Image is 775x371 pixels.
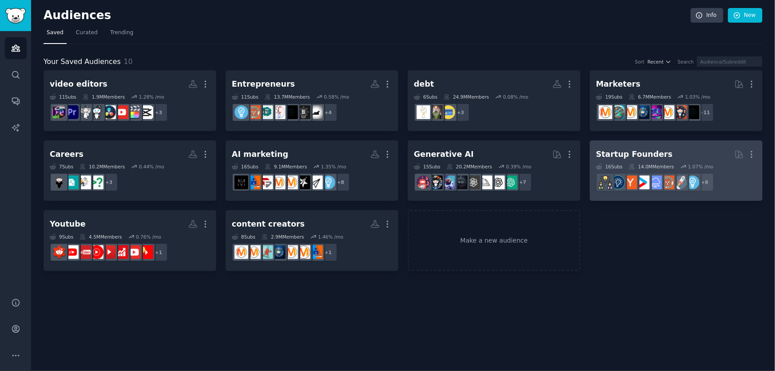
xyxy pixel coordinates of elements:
img: socialmedia [673,105,687,119]
img: antiwork [309,105,323,119]
div: 0.58 % /mo [324,94,349,100]
img: gopro [90,105,103,119]
a: Generative AI15Subs20.2MMembers0.39% /mo+7ChatGPTOpenAImidjourneyGPT3weirddalleStableDiffusionaiA... [408,140,580,201]
div: Careers [50,149,83,160]
img: SEO [648,105,662,119]
img: youtubers [65,245,79,259]
div: + 8 [696,173,714,191]
div: Generative AI [414,149,474,160]
img: SaaSMarketing [297,176,310,189]
div: 15 Sub s [414,164,441,170]
div: 19 Sub s [596,94,623,100]
div: 16 Sub s [232,164,258,170]
img: ycombinator [624,176,637,189]
div: Sort [635,59,645,65]
img: DigitalMarketingHack [309,245,323,259]
div: video editors [50,79,107,90]
div: debt [414,79,434,90]
img: Business_Ideas [297,105,310,119]
a: Make a new audience [408,210,580,271]
a: Careers7Subs10.2MMembers0.44% /mo+3cscareerquestionsRemoteJobsjobscareerguidance [44,140,216,201]
div: Entrepreneurs [232,79,295,90]
img: YoutubeSelfPromotion [115,245,128,259]
div: 0.39 % /mo [506,164,531,170]
img: SaaS [648,176,662,189]
img: startup [636,176,650,189]
img: EntrepreneurRideAlong [247,105,261,119]
img: OpenAI [491,176,505,189]
img: CreditCards [441,105,455,119]
div: 0.44 % /mo [139,164,164,170]
div: 1.03 % /mo [685,94,711,100]
img: Affiliatemarketing [611,105,625,119]
img: davinciresolve [102,105,116,119]
div: content creators [232,219,305,230]
div: Search [678,59,694,65]
div: 6 Sub s [414,94,437,100]
img: Entrepreneur [686,176,699,189]
div: 1.9M Members [83,94,125,100]
a: video editors11Subs1.9MMembers1.28% /mo+3CapCutfinalcutproGetMoreViewsYTdavinciresolvegoprovideog... [44,70,216,131]
img: small_business_ideas [259,105,273,119]
img: marketing [247,245,261,259]
img: Entrepreneurship [611,176,625,189]
img: PartneredYoutube [52,245,66,259]
img: DigitalMarketingHack [247,176,261,189]
img: CreatorsAdvice [259,245,273,259]
img: RemoteJobs [77,176,91,189]
img: premiere [65,105,79,119]
img: DigitalMarketing [624,105,637,119]
img: Entrepreneur [234,105,248,119]
a: Entrepreneurs11Subs13.7MMembers0.58% /mo+4antiworkBusiness_IdeasAiForSmallBusinessSmallBusinessCa... [226,70,398,131]
div: 2.9M Members [262,234,304,240]
div: 1.28 % /mo [139,94,164,100]
img: GummySearch logo [5,8,26,24]
img: videography [77,105,91,119]
div: 14.0M Members [629,164,674,170]
img: MarketersSuccessClub [234,176,248,189]
img: jobs [65,176,79,189]
a: Curated [73,26,101,44]
img: ChatGPT [504,176,517,189]
a: content creators8Subs2.9MMembers1.46% /mo+1DigitalMarketingHackcontent_marketingDigitalMarketingd... [226,210,398,271]
div: 9.1M Members [265,164,307,170]
div: 6.7M Members [629,94,671,100]
input: Audience/Subreddit [697,56,763,67]
div: + 3 [149,103,168,122]
img: NewTubers [77,245,91,259]
img: NewYouTubeChannels [139,245,153,259]
img: advertising [284,176,298,189]
img: finalcutpro [127,105,141,119]
img: GPT3 [466,176,480,189]
a: New [728,8,763,23]
h2: Audiences [44,8,691,23]
img: DebtAdvice [417,105,430,119]
div: + 11 [696,103,714,122]
img: digital_marketing [636,105,650,119]
div: 13.7M Members [265,94,310,100]
div: 4.5M Members [79,234,122,240]
div: 7 Sub s [50,164,73,170]
img: YoutubePromotionn [102,245,116,259]
img: Entrepreneur [322,176,335,189]
img: careerguidance [52,176,66,189]
img: SmallBusinessCanada [272,105,286,119]
div: 16 Sub s [596,164,623,170]
div: 1.07 % /mo [688,164,713,170]
div: + 4 [319,103,338,122]
img: AiForSmallBusiness [284,105,298,119]
img: cscareerquestions [90,176,103,189]
div: Startup Founders [596,149,672,160]
div: + 3 [451,103,470,122]
img: CapCut [139,105,153,119]
img: dalle2 [417,176,430,189]
div: 9 Sub s [50,234,73,240]
div: 1.46 % /mo [318,234,343,240]
img: DaveRamsey [429,105,443,119]
img: midjourney [479,176,493,189]
img: YoutubeMusic [90,245,103,259]
a: debt6Subs24.9MMembers0.08% /mo+3CreditCardsDaveRamseyDebtAdvice [408,70,580,131]
img: advertising [599,105,612,119]
img: startups [673,176,687,189]
a: Saved [44,26,67,44]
